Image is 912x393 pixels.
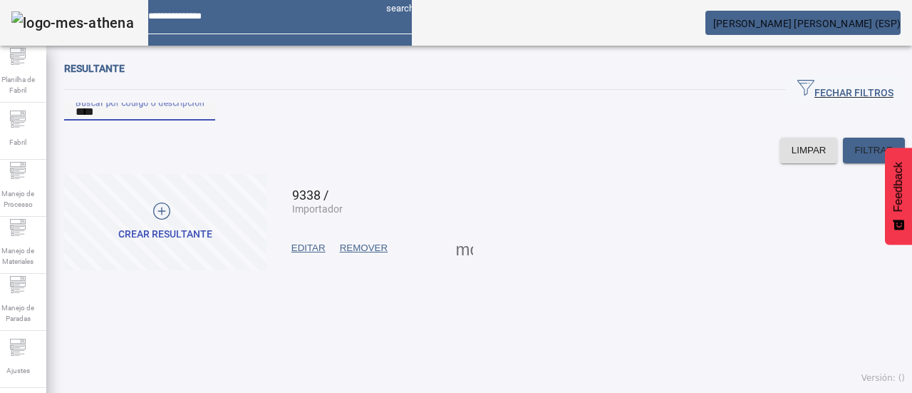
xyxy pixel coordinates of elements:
[452,235,477,261] button: Mais
[118,228,212,242] div: CREAR RESULTANTE
[64,63,125,74] span: Resultante
[284,235,333,261] button: EDITAR
[786,77,905,103] button: FECHAR FILTROS
[64,174,266,270] button: CREAR RESULTANTE
[291,241,326,255] span: EDITAR
[843,138,905,163] button: FILTRAR
[792,143,826,158] span: LIMPAR
[780,138,838,163] button: LIMPAR
[11,11,134,34] img: logo-mes-athena
[292,188,328,203] span: 9338 /
[5,133,31,152] span: Fabril
[76,97,204,107] mat-label: Buscar por código o descripción
[861,373,905,383] span: Versión: ()
[892,162,905,212] span: Feedback
[713,18,901,29] span: [PERSON_NAME] [PERSON_NAME] (ESP)
[2,361,34,380] span: Ajustes
[340,241,388,255] span: REMOVER
[885,148,912,245] button: Feedback - Mostrar pesquisa
[333,235,395,261] button: REMOVER
[292,203,343,215] span: Importador
[854,143,893,158] span: FILTRAR
[797,79,893,101] span: FECHAR FILTROS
